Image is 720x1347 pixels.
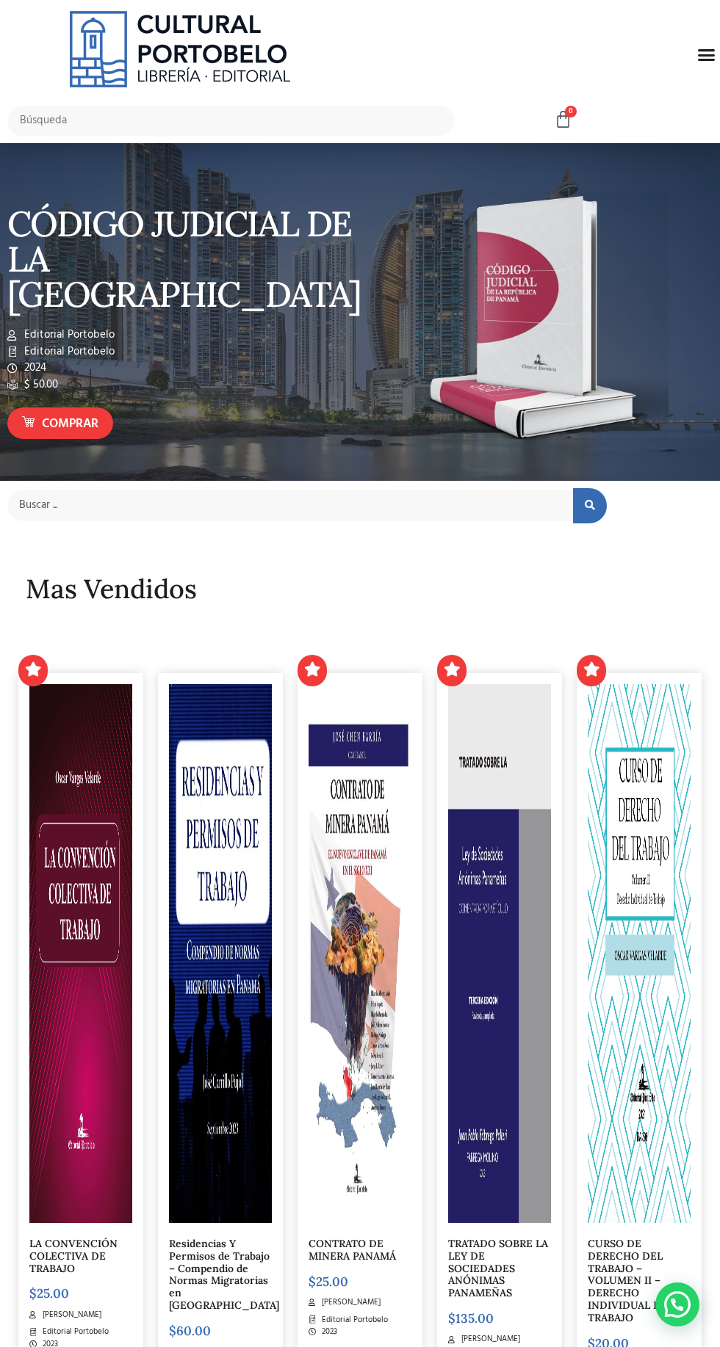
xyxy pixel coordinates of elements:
span: Editorial Portobelo [318,1314,388,1326]
h2: Mas Vendidos [26,575,694,604]
span: 0 [565,106,577,117]
span: Comprar [42,415,98,434]
span: Editorial Portobelo [39,1326,109,1338]
span: 2024 [21,360,46,377]
span: [PERSON_NAME] [39,1309,101,1321]
img: portada convencion colectiva-03 [29,684,132,1223]
a: LA CONVENCIÓN COLECTIVA DE TRABAJO [29,1237,118,1275]
img: PORTADA elegida AMAZON._page-0001 [448,684,551,1223]
a: Residencias Y Permisos de Trabajo – Compendio de Normas Migratorias en [GEOGRAPHIC_DATA] [169,1237,279,1312]
bdi: 135.00 [448,1310,494,1326]
span: $ [448,1310,456,1326]
a: CONTRATO DE MINERA PANAMÁ [309,1237,396,1263]
img: img20231003_15474135 [169,684,272,1223]
img: PORTADA FINAL (2) [309,684,411,1223]
span: Editorial Portobelo [21,327,115,344]
span: 2023 [318,1326,337,1338]
bdi: 60.00 [169,1323,211,1339]
span: $ [309,1274,316,1290]
button: search submit [573,488,607,523]
input: Buscar ... [7,490,573,521]
span: [PERSON_NAME] [458,1333,520,1346]
img: OSCAR_VARGAS [588,684,691,1223]
span: [PERSON_NAME] [318,1296,381,1309]
input: Búsqueda [7,106,454,136]
span: $ [29,1285,37,1301]
span: Editorial Portobelo [21,344,115,360]
span: $ [169,1323,176,1339]
bdi: 25.00 [309,1274,348,1290]
bdi: 25.00 [29,1285,69,1301]
p: CÓDIGO JUDICIAL DE LA [GEOGRAPHIC_DATA] [7,206,353,312]
a: CURSO DE DERECHO DEL TRABAJO – VOLUMEN II – DERECHO INDIVIDUAL DE TRABAJO [588,1237,668,1324]
span: $ 50.00 [21,377,58,393]
a: TRATADO SOBRE LA LEY DE SOCIEDADES ANÓNIMAS PANAMEÑAS [448,1237,548,1299]
a: Comprar [7,407,113,439]
a: 0 [554,110,572,130]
